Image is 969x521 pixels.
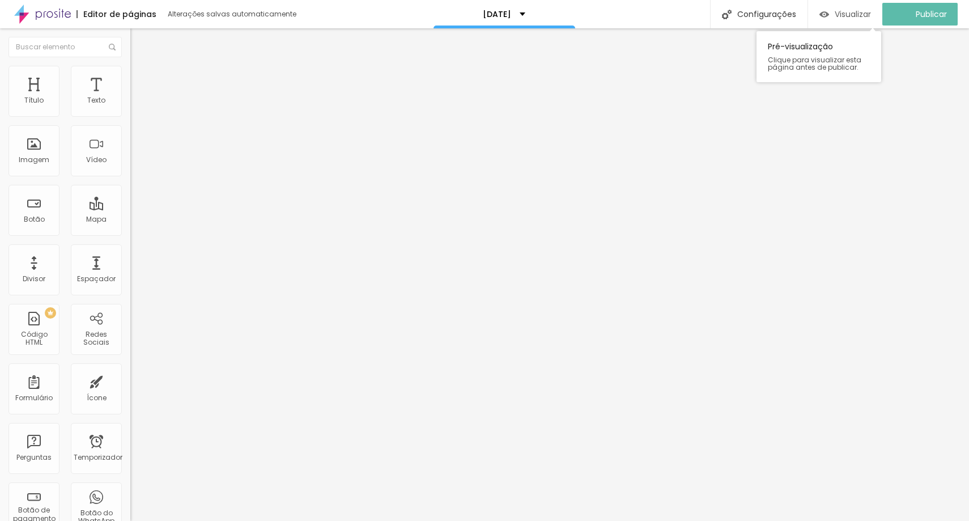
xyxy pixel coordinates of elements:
[23,274,45,283] font: Divisor
[83,329,109,347] font: Redes Sociais
[21,329,48,347] font: Código HTML
[737,9,796,20] font: Configurações
[87,393,107,403] font: Ícone
[74,452,122,462] font: Temporizador
[83,9,156,20] font: Editor de páginas
[24,214,45,224] font: Botão
[24,95,44,105] font: Título
[916,9,947,20] font: Publicar
[768,41,833,52] font: Pré-visualização
[835,9,871,20] font: Visualizar
[86,214,107,224] font: Mapa
[722,10,732,19] img: Ícone
[8,37,122,57] input: Buscar elemento
[19,155,49,164] font: Imagem
[882,3,958,26] button: Publicar
[819,10,829,19] img: view-1.svg
[768,55,861,72] font: Clique para visualizar esta página antes de publicar.
[15,393,53,403] font: Formulário
[483,9,511,20] font: [DATE]
[87,95,105,105] font: Texto
[130,28,969,521] iframe: Editor
[168,9,296,19] font: Alterações salvas automaticamente
[16,452,52,462] font: Perguntas
[109,44,116,50] img: Ícone
[86,155,107,164] font: Vídeo
[808,3,882,26] button: Visualizar
[77,274,116,283] font: Espaçador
